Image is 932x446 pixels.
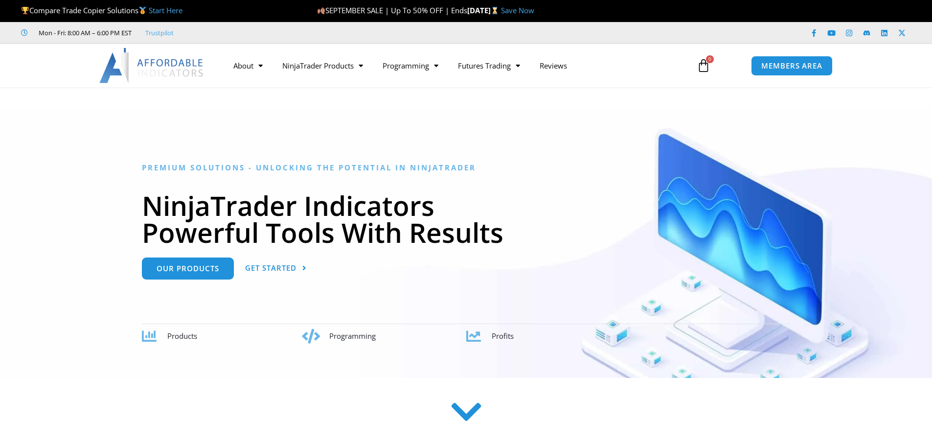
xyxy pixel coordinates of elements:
[139,7,146,14] img: 🥇
[157,265,219,272] span: Our Products
[245,258,307,280] a: Get Started
[491,7,499,14] img: ⌛
[706,55,714,63] span: 0
[142,163,790,172] h6: Premium Solutions - Unlocking the Potential in NinjaTrader
[167,331,197,341] span: Products
[142,192,790,246] h1: NinjaTrader Indicators Powerful Tools With Results
[245,264,296,272] span: Get Started
[99,48,205,83] img: LogoAI | Affordable Indicators – NinjaTrader
[751,56,833,76] a: MEMBERS AREA
[149,5,182,15] a: Start Here
[317,5,467,15] span: SEPTEMBER SALE | Up To 50% OFF | Ends
[21,5,182,15] span: Compare Trade Copier Solutions
[373,54,448,77] a: Programming
[224,54,273,77] a: About
[448,54,530,77] a: Futures Trading
[36,27,132,39] span: Mon - Fri: 8:00 AM – 6:00 PM EST
[145,27,174,39] a: Trustpilot
[329,331,376,341] span: Programming
[761,62,822,70] span: MEMBERS AREA
[273,54,373,77] a: NinjaTrader Products
[142,258,234,280] a: Our Products
[22,7,29,14] img: 🏆
[318,7,325,14] img: 🍂
[530,54,577,77] a: Reviews
[224,54,685,77] nav: Menu
[467,5,501,15] strong: [DATE]
[682,51,725,80] a: 0
[492,331,514,341] span: Profits
[501,5,534,15] a: Save Now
